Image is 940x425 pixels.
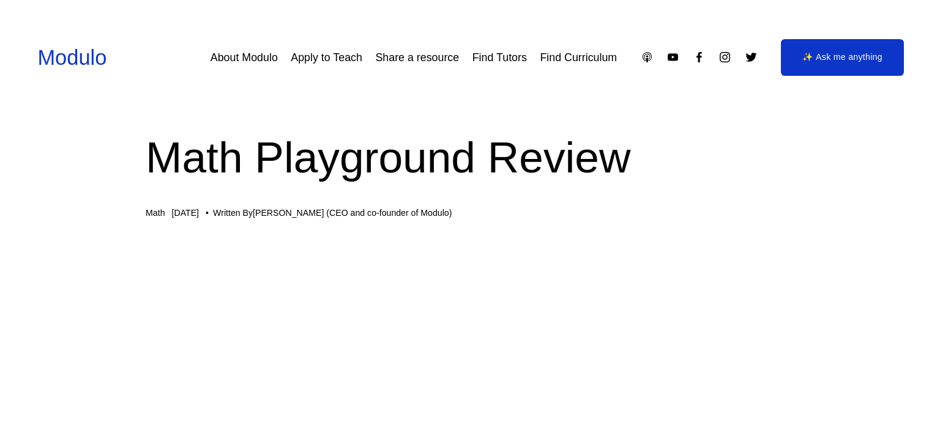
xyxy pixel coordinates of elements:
a: Modulo [37,46,106,69]
a: Find Tutors [472,46,527,68]
a: Share a resource [375,46,459,68]
a: Apple Podcasts [641,51,654,64]
a: Apply to Teach [291,46,362,68]
a: [PERSON_NAME] (CEO and co-founder of Modulo) [253,208,452,218]
div: Written By [213,208,452,218]
a: Find Curriculum [540,46,617,68]
a: ✨ Ask me anything [781,39,904,75]
h1: Math Playground Review [146,127,794,188]
a: Twitter [745,51,758,64]
a: Facebook [693,51,706,64]
a: Math [146,208,165,218]
a: About Modulo [211,46,278,68]
span: [DATE] [172,208,200,218]
a: Instagram [718,51,731,64]
a: YouTube [666,51,679,64]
